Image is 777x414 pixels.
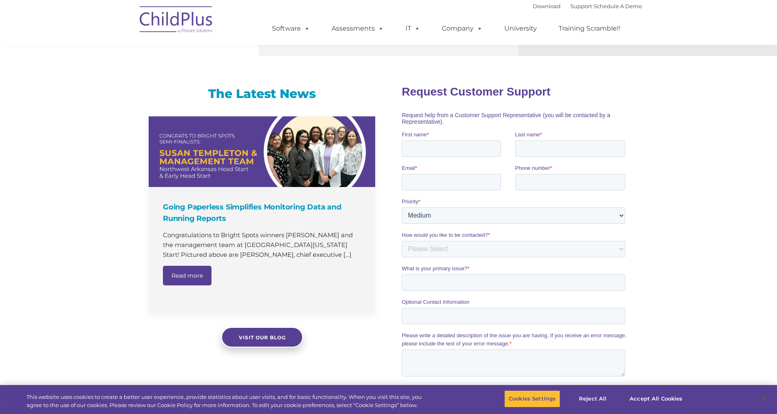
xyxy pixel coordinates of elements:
a: Visit our blog [221,327,303,347]
button: Cookies Settings [504,390,560,407]
a: Read more [163,266,212,285]
a: Assessments [323,20,392,37]
a: Training Scramble!! [550,20,628,37]
button: Accept All Cookies [625,390,687,407]
a: Schedule A Demo [594,3,642,9]
span: Visit our blog [238,334,285,341]
div: This website uses cookies to create a better user experience, provide statistics about user visit... [27,393,427,409]
h4: Going Paperless Simplifies Monitoring Data and Running Reports [163,201,363,224]
img: ChildPlus by Procare Solutions [136,0,217,41]
a: Software [264,20,318,37]
a: University [496,20,545,37]
font: | [533,3,642,9]
h3: The Latest News [149,86,375,102]
a: Download [533,3,561,9]
p: Congratulations to Bright Spots winners [PERSON_NAME] and the management team at [GEOGRAPHIC_DATA... [163,230,363,260]
a: Company [434,20,491,37]
a: IT [397,20,428,37]
button: Reject All [567,390,618,407]
a: Support [570,3,592,9]
button: Close [755,390,773,408]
